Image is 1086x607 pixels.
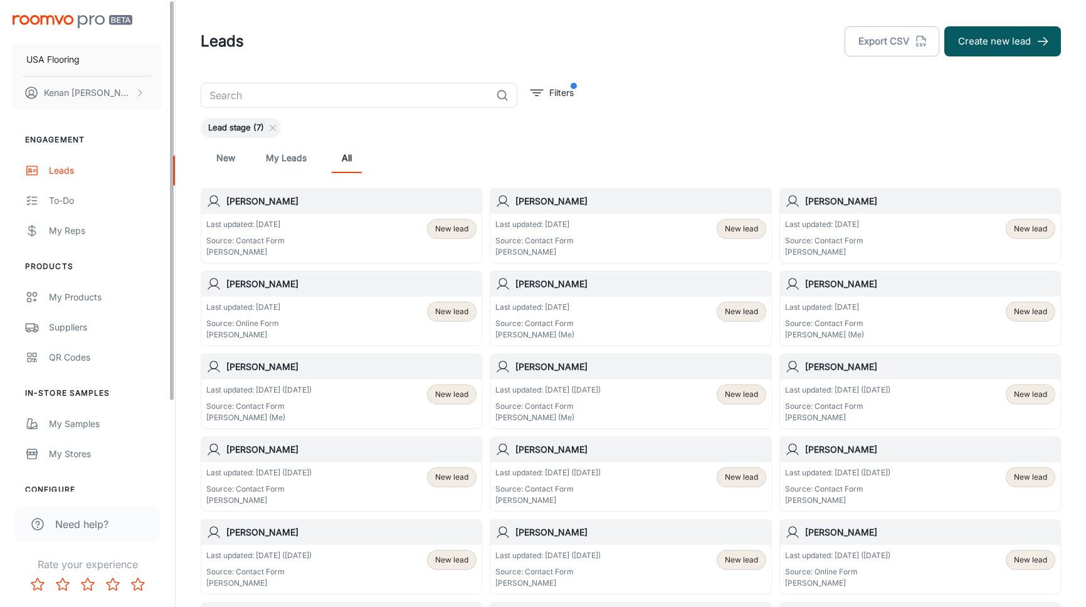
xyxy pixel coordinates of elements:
span: New lead [725,472,758,483]
div: QR Codes [49,351,162,364]
h6: [PERSON_NAME] [515,194,766,208]
button: Rate 1 star [25,572,50,597]
h6: [PERSON_NAME] [226,525,477,539]
p: Last updated: [DATE] ([DATE]) [495,384,601,396]
span: New lead [435,389,468,400]
button: Create new lead [944,26,1061,56]
a: [PERSON_NAME]Last updated: [DATE] ([DATE])Source: Contact Form[PERSON_NAME]New lead [490,436,771,512]
span: New lead [1014,306,1047,317]
h6: [PERSON_NAME] [226,360,477,374]
div: To-do [49,194,162,208]
p: Kenan [PERSON_NAME] [44,86,132,100]
a: [PERSON_NAME]Last updated: [DATE]Source: Contact Form[PERSON_NAME]New lead [779,188,1061,263]
p: Source: Online Form [785,566,890,578]
button: Rate 4 star [100,572,125,597]
a: [PERSON_NAME]Last updated: [DATE]Source: Contact Form[PERSON_NAME]New lead [490,188,771,263]
button: Rate 5 star [125,572,150,597]
span: New lead [435,306,468,317]
a: [PERSON_NAME]Last updated: [DATE] ([DATE])Source: Online Form[PERSON_NAME]New lead [779,519,1061,594]
p: [PERSON_NAME] (Me) [495,329,574,340]
p: Last updated: [DATE] ([DATE]) [206,550,312,561]
h6: [PERSON_NAME] [805,525,1055,539]
p: [PERSON_NAME] [206,495,312,506]
p: Last updated: [DATE] [785,302,864,313]
span: New lead [725,306,758,317]
p: Last updated: [DATE] ([DATE]) [785,384,890,396]
span: New lead [725,554,758,566]
h6: [PERSON_NAME] [515,277,766,291]
p: [PERSON_NAME] [206,578,312,589]
h1: Leads [201,30,244,53]
p: Source: Contact Form [495,318,574,329]
p: [PERSON_NAME] (Me) [785,329,864,340]
p: [PERSON_NAME] (Me) [206,412,312,423]
a: New [211,143,241,173]
p: [PERSON_NAME] [785,412,890,423]
a: [PERSON_NAME]Last updated: [DATE] ([DATE])Source: Contact Form[PERSON_NAME] (Me)New lead [490,354,771,429]
p: Rate your experience [10,557,165,572]
span: New lead [435,223,468,235]
p: Last updated: [DATE] ([DATE]) [206,384,312,396]
div: My Samples [49,417,162,431]
div: My Stores [49,447,162,461]
p: Source: Contact Form [206,483,312,495]
p: [PERSON_NAME] [206,329,280,340]
h6: [PERSON_NAME] [805,443,1055,457]
p: Source: Contact Form [785,401,890,412]
p: [PERSON_NAME] (Me) [495,412,601,423]
p: Source: Contact Form [206,235,285,246]
a: [PERSON_NAME]Last updated: [DATE] ([DATE])Source: Contact Form[PERSON_NAME]New lead [490,519,771,594]
h6: [PERSON_NAME] [805,360,1055,374]
a: [PERSON_NAME]Last updated: [DATE]Source: Contact Form[PERSON_NAME]New lead [201,188,482,263]
img: Roomvo PRO Beta [13,15,132,28]
p: Source: Contact Form [206,566,312,578]
h6: [PERSON_NAME] [515,443,766,457]
a: [PERSON_NAME]Last updated: [DATE] ([DATE])Source: Contact Form[PERSON_NAME] (Me)New lead [201,354,482,429]
p: Last updated: [DATE] [785,219,863,230]
div: Lead stage (7) [201,118,281,138]
p: USA Flooring [26,53,80,66]
h6: [PERSON_NAME] [515,360,766,374]
p: Source: Contact Form [785,235,863,246]
a: All [332,143,362,173]
a: [PERSON_NAME]Last updated: [DATE] ([DATE])Source: Contact Form[PERSON_NAME]New lead [201,436,482,512]
h6: [PERSON_NAME] [515,525,766,539]
div: My Reps [49,224,162,238]
span: New lead [435,554,468,566]
a: [PERSON_NAME]Last updated: [DATE] ([DATE])Source: Contact Form[PERSON_NAME]New lead [779,436,1061,512]
span: New lead [435,472,468,483]
p: [PERSON_NAME] [785,246,863,258]
h6: [PERSON_NAME] [805,194,1055,208]
p: Last updated: [DATE] [495,302,574,313]
span: New lead [1014,223,1047,235]
p: [PERSON_NAME] [495,495,601,506]
p: Last updated: [DATE] ([DATE]) [785,467,890,478]
button: Rate 2 star [50,572,75,597]
a: [PERSON_NAME]Last updated: [DATE]Source: Contact Form[PERSON_NAME] (Me)New lead [779,271,1061,346]
a: [PERSON_NAME]Last updated: [DATE] ([DATE])Source: Contact Form[PERSON_NAME]New lead [779,354,1061,429]
span: Need help? [55,517,108,532]
p: Filters [549,86,574,100]
button: Export CSV [845,26,939,56]
p: Source: Contact Form [495,483,601,495]
button: Kenan [PERSON_NAME] [13,77,162,109]
span: New lead [725,389,758,400]
button: Rate 3 star [75,572,100,597]
p: Source: Contact Form [495,235,574,246]
input: Search [201,83,491,108]
p: Source: Online Form [206,318,280,329]
p: [PERSON_NAME] [785,578,890,589]
a: [PERSON_NAME]Last updated: [DATE]Source: Online Form[PERSON_NAME]New lead [201,271,482,346]
p: [PERSON_NAME] [495,246,574,258]
a: My Leads [266,143,307,173]
a: [PERSON_NAME]Last updated: [DATE]Source: Contact Form[PERSON_NAME] (Me)New lead [490,271,771,346]
p: Last updated: [DATE] [206,302,280,313]
div: Leads [49,164,162,177]
p: Source: Contact Form [785,318,864,329]
p: Source: Contact Form [495,401,601,412]
p: [PERSON_NAME] [495,578,601,589]
p: Source: Contact Form [785,483,890,495]
p: Last updated: [DATE] [206,219,285,230]
p: Source: Contact Form [495,566,601,578]
p: Source: Contact Form [206,401,312,412]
